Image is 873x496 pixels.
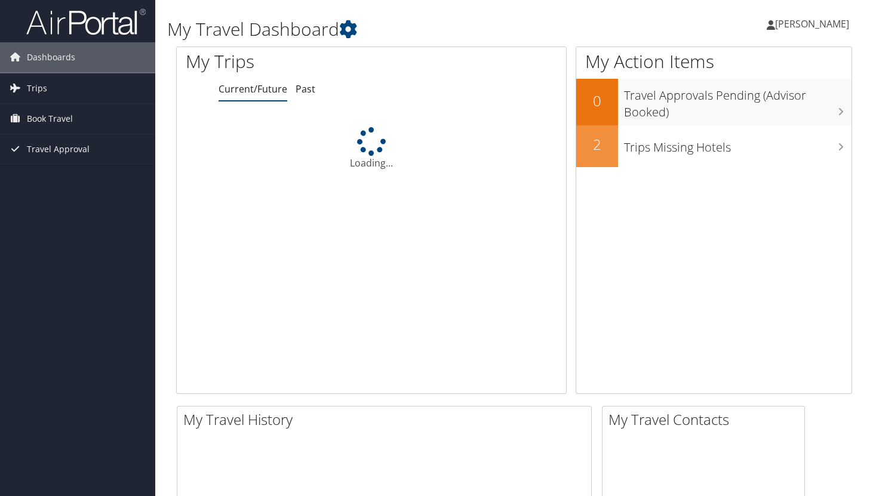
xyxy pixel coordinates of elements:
span: Book Travel [27,104,73,134]
h2: My Travel History [183,409,591,430]
h1: My Action Items [576,49,852,74]
img: airportal-logo.png [26,8,146,36]
span: [PERSON_NAME] [775,17,849,30]
span: Trips [27,73,47,103]
h1: My Travel Dashboard [167,17,630,42]
h2: 2 [576,134,618,155]
a: [PERSON_NAME] [767,6,861,42]
div: Loading... [177,127,566,170]
a: Current/Future [219,82,287,95]
h3: Travel Approvals Pending (Advisor Booked) [624,81,852,121]
span: Dashboards [27,42,75,72]
a: Past [296,82,315,95]
span: Travel Approval [27,134,90,164]
a: 2Trips Missing Hotels [576,125,852,167]
h2: My Travel Contacts [608,409,804,430]
a: 0Travel Approvals Pending (Advisor Booked) [576,79,852,125]
h3: Trips Missing Hotels [624,133,852,156]
h1: My Trips [186,49,395,74]
h2: 0 [576,91,618,111]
